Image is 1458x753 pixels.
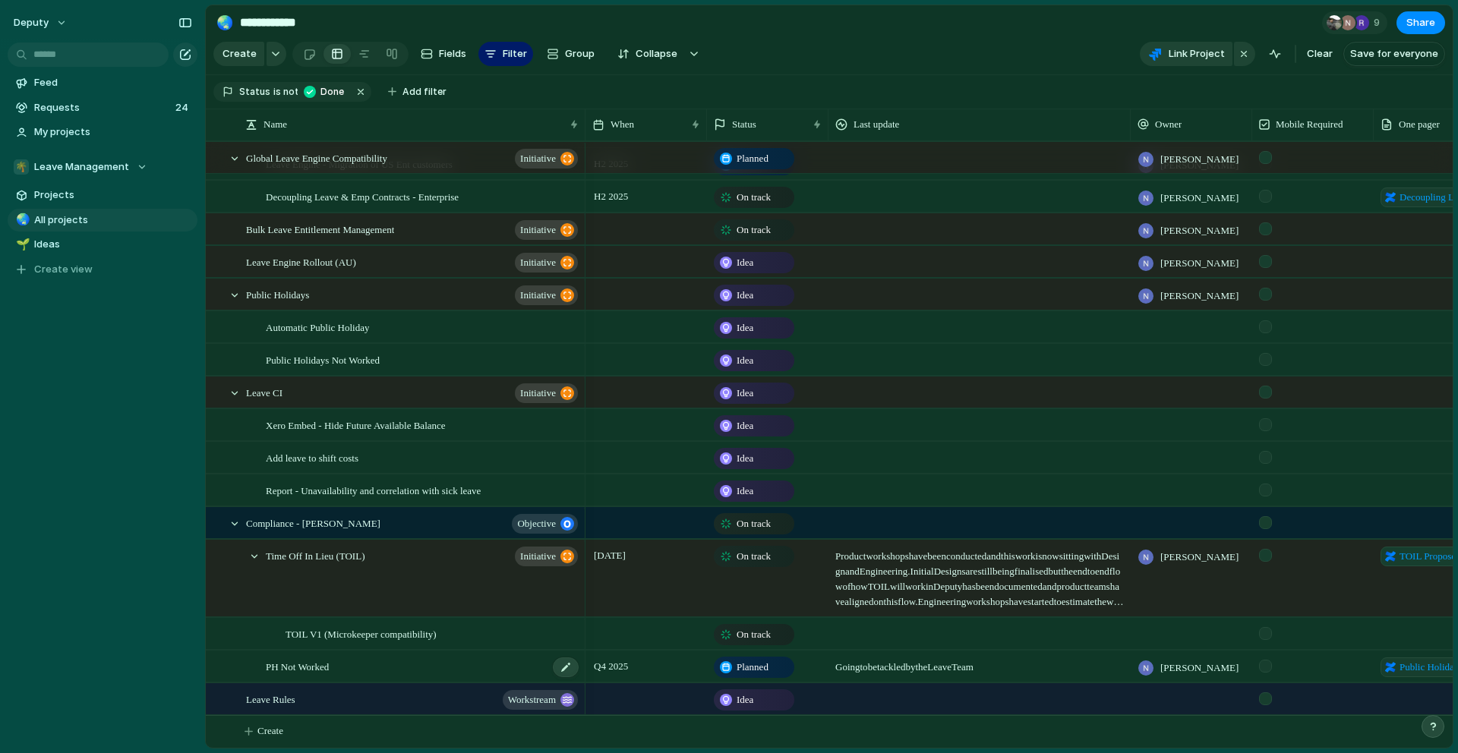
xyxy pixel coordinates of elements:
span: One pager [1399,117,1440,132]
span: H2 2025 [590,187,632,206]
span: Owner [1155,117,1182,132]
span: Compliance - [PERSON_NAME] [246,514,380,531]
span: Public Holidays [246,285,309,303]
span: Leave Management [34,159,129,175]
span: Create [222,46,257,61]
span: Projects [34,187,192,203]
span: [PERSON_NAME] [1160,191,1239,206]
button: Create view [8,258,197,281]
button: initiative [515,253,578,273]
button: Share [1396,11,1445,34]
span: initiative [520,252,556,273]
a: 🌱Ideas [8,233,197,256]
button: Group [539,42,602,66]
span: Status [732,117,756,132]
span: Status [239,85,270,99]
span: Decoupling Leave & Emp Contracts - Enterprise [266,187,459,205]
button: Create [213,42,264,66]
span: Link Project [1169,46,1225,61]
span: is [273,85,281,99]
button: deputy [7,11,75,35]
button: Collapse [608,42,685,66]
span: objective [517,513,556,534]
span: PH Not Worked [266,657,329,675]
span: On track [737,190,771,205]
span: Automatic Public Holiday [266,318,369,336]
span: Idea [737,692,753,707]
button: Save for everyone [1343,42,1445,66]
span: Create [257,723,283,739]
span: Requests [34,100,171,115]
span: Time Off In Lieu (TOIL) [266,547,364,564]
span: not [281,85,298,99]
span: Save for everyone [1350,46,1438,61]
button: workstream [503,690,578,710]
a: Requests24 [8,96,197,119]
span: workstream [508,689,556,710]
a: Projects [8,184,197,206]
span: Share [1406,15,1435,30]
button: objective [512,514,578,534]
span: Fields [439,46,466,61]
span: On track [737,516,771,531]
button: 🌏 [213,11,237,35]
button: isnot [270,83,301,100]
span: Mobile Required [1276,117,1343,132]
span: On track [737,627,771,642]
span: Idea [737,451,753,466]
a: 🌏All projects [8,209,197,232]
button: initiative [515,547,578,566]
div: 🌱 [16,236,27,254]
button: initiative [515,285,578,305]
a: My projects [8,121,197,143]
span: Planned [737,660,768,675]
span: [PERSON_NAME] [1160,152,1239,167]
button: 🌱 [14,237,29,252]
span: Bulk Leave Entitlement Management [246,220,394,238]
span: Idea [737,255,753,270]
div: 🌏 [216,12,233,33]
span: [PERSON_NAME] [1160,256,1239,271]
button: 🌏 [14,213,29,228]
span: Idea [737,288,753,303]
span: Global Leave Engine Compatibility [246,149,387,166]
span: On track [737,549,771,564]
span: initiative [520,219,556,241]
span: All projects [34,213,192,228]
span: Planned [737,151,768,166]
span: Filter [503,46,527,61]
span: TOIL V1 (Microkeeper compatibility) [286,625,437,642]
div: 🌏 [16,211,27,228]
span: Idea [737,418,753,433]
span: initiative [520,546,556,567]
span: [DATE] [590,547,630,565]
span: Done [320,85,347,99]
button: initiative [515,149,578,169]
button: Done [299,83,352,100]
span: initiative [520,383,556,404]
span: Leave Engine Rollout (AU) [246,253,356,270]
span: Product workshops have been conducted and this work is now sitting with Design and Engineering. I... [829,540,1130,610]
span: Idea [737,386,753,401]
span: [PERSON_NAME] [1160,660,1239,676]
span: Add leave to shift costs [266,449,358,466]
span: When [611,117,634,132]
button: initiative [515,220,578,240]
span: Idea [737,484,753,499]
span: My projects [34,124,192,140]
span: initiative [520,285,556,306]
span: Clear [1307,46,1333,61]
button: Add filter [379,81,456,102]
span: [PERSON_NAME] [1160,288,1239,304]
span: Ideas [34,237,192,252]
span: Name [264,117,287,132]
span: Public Holidays Not Worked [266,351,380,368]
span: Leave CI [246,383,282,401]
button: Filter [478,42,533,66]
button: 🌴Leave Management [8,156,197,178]
span: deputy [14,15,49,30]
span: Feed [34,75,192,90]
span: Group [565,46,595,61]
